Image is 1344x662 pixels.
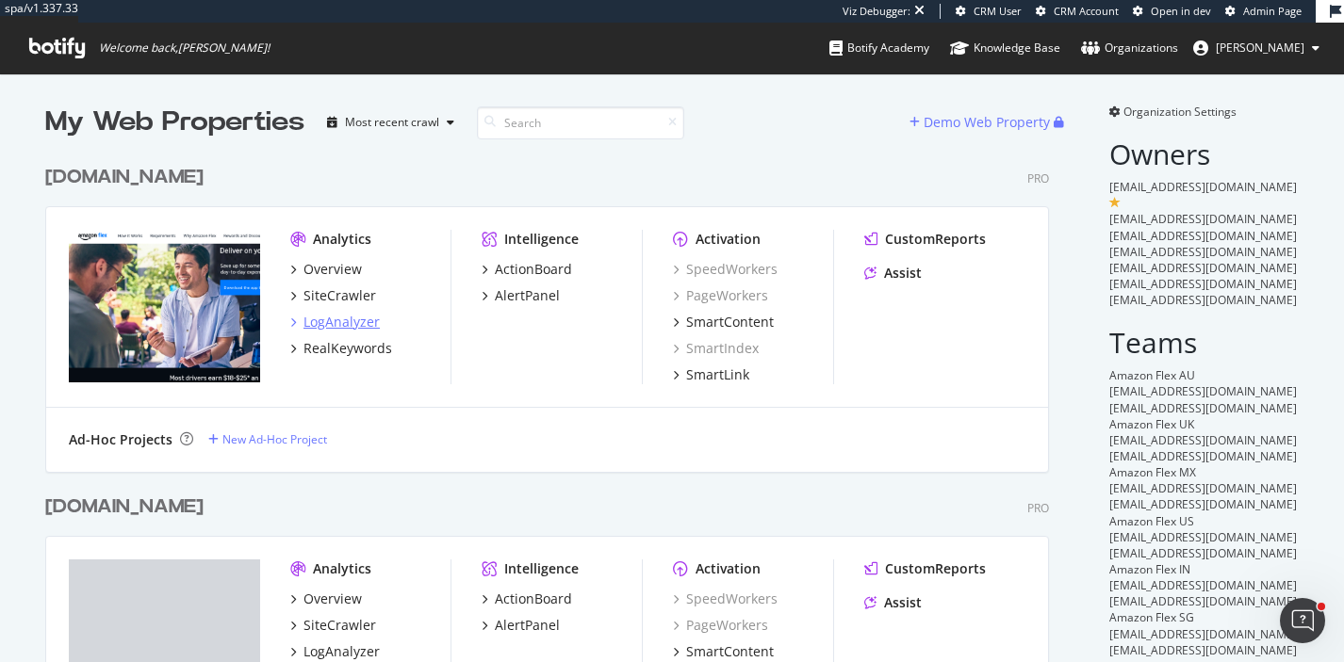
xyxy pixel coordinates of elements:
a: [DOMAIN_NAME] [45,164,211,191]
div: Analytics [313,559,371,578]
div: Pro [1027,500,1049,516]
span: Organization Settings [1123,104,1237,120]
a: Admin Page [1225,4,1302,19]
a: Overview [290,260,362,279]
div: Amazon Flex MX [1109,464,1299,480]
iframe: Intercom live chat [1280,598,1325,643]
a: SpeedWorkers [673,260,778,279]
a: CustomReports [864,230,986,249]
a: CRM Account [1036,4,1119,19]
a: SmartIndex [673,339,759,358]
span: [EMAIL_ADDRESS][DOMAIN_NAME] [1109,276,1297,292]
div: AlertPanel [495,286,560,305]
span: [EMAIL_ADDRESS][DOMAIN_NAME] [1109,642,1297,658]
a: Assist [864,593,922,612]
a: RealKeywords [290,339,392,358]
span: [EMAIL_ADDRESS][DOMAIN_NAME] [1109,593,1297,609]
div: CustomReports [885,230,986,249]
h2: Teams [1109,327,1299,358]
a: PageWorkers [673,286,768,305]
img: flex.amazon.com [69,230,260,382]
a: CustomReports [864,559,986,578]
div: Overview [303,260,362,279]
a: Knowledge Base [950,23,1060,73]
span: [EMAIL_ADDRESS][DOMAIN_NAME] [1109,480,1297,496]
div: Botify Academy [829,39,929,57]
a: SiteCrawler [290,616,376,635]
div: ActionBoard [495,589,572,608]
button: Most recent crawl [320,107,462,137]
span: [EMAIL_ADDRESS][DOMAIN_NAME] [1109,529,1297,545]
span: [EMAIL_ADDRESS][DOMAIN_NAME] [1109,179,1297,195]
span: [EMAIL_ADDRESS][DOMAIN_NAME] [1109,626,1297,642]
div: Activation [696,230,761,249]
div: Most recent crawl [345,117,439,128]
a: New Ad-Hoc Project [208,431,327,447]
span: Admin Page [1243,4,1302,18]
span: [EMAIL_ADDRESS][DOMAIN_NAME] [1109,383,1297,399]
a: Open in dev [1133,4,1211,19]
span: nathan [1216,40,1304,56]
div: LogAnalyzer [303,313,380,331]
div: Overview [303,589,362,608]
div: PageWorkers [673,616,768,635]
button: Demo Web Property [910,107,1054,137]
span: [EMAIL_ADDRESS][DOMAIN_NAME] [1109,244,1297,260]
a: LogAnalyzer [290,313,380,331]
div: Amazon Flex SG [1109,609,1299,625]
div: Activation [696,559,761,578]
a: [DOMAIN_NAME] [45,493,211,521]
a: Organizations [1081,23,1178,73]
a: Overview [290,589,362,608]
div: Intelligence [504,559,579,578]
span: Open in dev [1151,4,1211,18]
span: [EMAIL_ADDRESS][DOMAIN_NAME] [1109,228,1297,244]
div: Amazon Flex AU [1109,367,1299,383]
div: Assist [884,593,922,612]
div: CustomReports [885,559,986,578]
span: [EMAIL_ADDRESS][DOMAIN_NAME] [1109,448,1297,464]
div: Organizations [1081,39,1178,57]
div: My Web Properties [45,104,304,141]
span: [EMAIL_ADDRESS][DOMAIN_NAME] [1109,292,1297,308]
div: SiteCrawler [303,286,376,305]
div: [DOMAIN_NAME] [45,493,204,521]
span: [EMAIL_ADDRESS][DOMAIN_NAME] [1109,496,1297,512]
a: SiteCrawler [290,286,376,305]
a: Assist [864,264,922,283]
a: CRM User [956,4,1022,19]
div: Intelligence [504,230,579,249]
div: AlertPanel [495,616,560,635]
h2: Owners [1109,138,1299,170]
div: Amazon Flex US [1109,513,1299,529]
span: [EMAIL_ADDRESS][DOMAIN_NAME] [1109,577,1297,593]
a: LogAnalyzer [290,642,380,661]
div: Pro [1027,170,1049,186]
a: AlertPanel [482,286,560,305]
div: Ad-Hoc Projects [69,430,172,449]
div: LogAnalyzer [303,642,380,661]
span: Welcome back, [PERSON_NAME] ! [99,40,270,56]
div: [DOMAIN_NAME] [45,164,204,191]
a: SmartLink [673,365,749,384]
div: SmartContent [686,313,774,331]
span: CRM Account [1054,4,1119,18]
a: AlertPanel [482,616,560,635]
a: SmartContent [673,642,774,661]
input: Search [477,106,684,139]
span: CRM User [974,4,1022,18]
button: [PERSON_NAME] [1178,33,1335,63]
a: ActionBoard [482,260,572,279]
div: Analytics [313,230,371,249]
div: SiteCrawler [303,616,376,635]
div: SmartLink [686,365,749,384]
a: ActionBoard [482,589,572,608]
div: New Ad-Hoc Project [222,431,327,447]
span: [EMAIL_ADDRESS][DOMAIN_NAME] [1109,211,1297,227]
a: SpeedWorkers [673,589,778,608]
div: Amazon Flex IN [1109,561,1299,577]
